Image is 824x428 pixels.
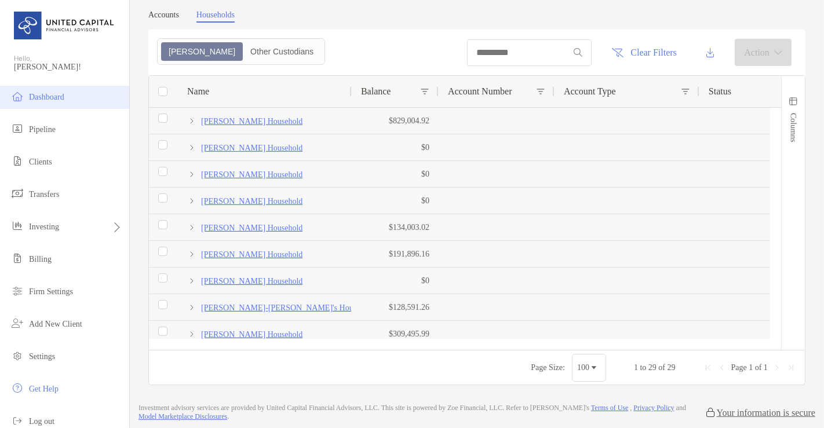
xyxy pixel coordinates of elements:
div: $128,591.26 [352,294,439,320]
a: Terms of Use [591,404,628,412]
a: [PERSON_NAME] Household [201,194,302,208]
a: [PERSON_NAME] Household [201,274,302,288]
span: Status [709,86,731,97]
span: Account Type [564,86,616,97]
a: [PERSON_NAME] Household [201,141,302,155]
img: transfers icon [10,186,24,200]
span: Columns [789,113,798,142]
p: Your information is secure [717,407,815,418]
span: [PERSON_NAME]! [14,63,122,72]
img: investing icon [10,219,24,233]
img: settings icon [10,349,24,363]
div: Other Custodians [244,43,320,60]
div: $134,003.02 [352,214,439,240]
span: Account Number [448,86,512,97]
span: 29 [648,363,657,372]
span: 1 [764,363,768,372]
img: United Capital Logo [14,5,115,46]
div: $0 [352,268,439,294]
div: First Page [703,363,713,372]
span: Pipeline [29,125,56,134]
span: Dashboard [29,93,64,101]
a: Accounts [148,10,179,23]
span: Investing [29,222,59,231]
span: Settings [29,352,55,361]
span: 29 [668,363,676,372]
p: Investment advisory services are provided by United Capital Financial Advisors, LLC . This site i... [138,404,705,421]
span: Clients [29,158,52,166]
a: Model Marketplace Disclosures [138,412,227,420]
div: $191,896.16 [352,241,439,267]
span: of [755,363,762,372]
a: Households [196,10,235,23]
span: Add New Client [29,320,82,328]
span: 1 [749,363,753,372]
span: Name [187,86,209,97]
img: get-help icon [10,381,24,395]
a: [PERSON_NAME] Household [201,327,302,342]
a: [PERSON_NAME] Household [201,247,302,262]
div: Previous Page [717,363,727,372]
div: Page Size: [531,363,565,372]
div: Last Page [786,363,796,372]
img: billing icon [10,251,24,265]
div: Next Page [772,363,782,372]
span: Billing [29,255,52,264]
div: $0 [352,188,439,214]
a: [PERSON_NAME] Household [201,167,302,182]
img: firm-settings icon [10,284,24,298]
div: 100 [577,363,589,372]
span: to [640,363,647,372]
button: Clear Filters [603,40,686,65]
img: clients icon [10,154,24,168]
a: [PERSON_NAME]-[PERSON_NAME]'s Household [201,301,374,315]
img: arrow [774,50,782,56]
div: segmented control [157,38,325,65]
div: $829,004.92 [352,108,439,134]
div: $0 [352,134,439,160]
button: Actionarrow [735,39,792,66]
img: dashboard icon [10,89,24,103]
span: 1 [634,363,638,372]
span: of [658,363,665,372]
a: [PERSON_NAME] Household [201,221,302,235]
div: $309,495.99 [352,321,439,347]
img: add_new_client icon [10,316,24,330]
span: Balance [361,86,391,97]
span: Transfers [29,190,59,199]
img: logout icon [10,414,24,427]
span: Log out [29,417,54,426]
div: Page Size [572,354,606,382]
span: Firm Settings [29,287,73,296]
img: pipeline icon [10,122,24,136]
a: Privacy Policy [633,404,674,412]
span: Page [731,363,747,372]
span: Get Help [29,385,59,393]
a: [PERSON_NAME] Household [201,114,302,129]
div: $0 [352,161,439,187]
div: Zoe [162,43,242,60]
img: input icon [574,48,582,57]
